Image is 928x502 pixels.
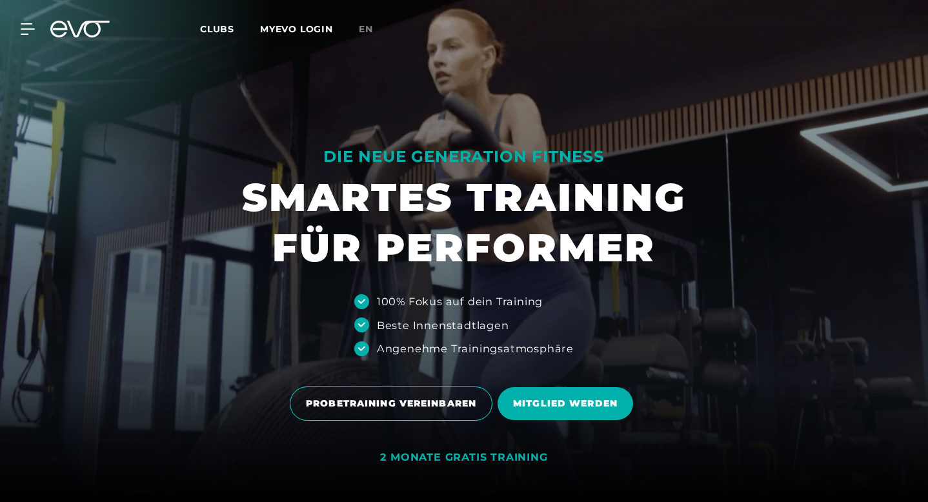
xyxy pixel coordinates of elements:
span: Clubs [200,23,234,35]
span: PROBETRAINING VEREINBAREN [306,397,476,410]
a: MYEVO LOGIN [260,23,333,35]
div: Angenehme Trainingsatmosphäre [377,341,574,356]
a: en [359,22,388,37]
span: en [359,23,373,35]
a: PROBETRAINING VEREINBAREN [290,377,498,430]
div: DIE NEUE GENERATION FITNESS [242,146,686,167]
h1: SMARTES TRAINING FÜR PERFORMER [242,172,686,273]
span: MITGLIED WERDEN [513,397,618,410]
div: Beste Innenstadtlagen [377,317,509,333]
div: 100% Fokus auf dein Training [377,294,543,309]
a: Clubs [200,23,260,35]
a: MITGLIED WERDEN [498,377,638,430]
div: 2 MONATE GRATIS TRAINING [380,451,547,465]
